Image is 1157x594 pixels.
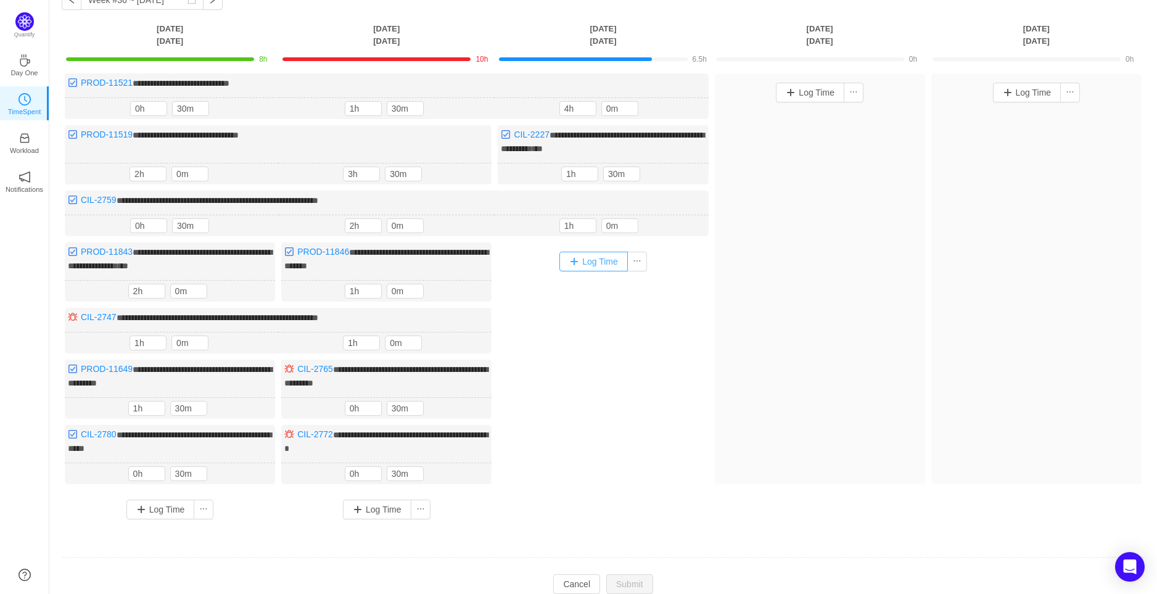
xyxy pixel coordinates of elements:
p: Notifications [6,184,43,195]
span: 10h [476,55,488,64]
a: icon: notificationNotifications [19,175,31,187]
i: icon: inbox [19,132,31,144]
a: PROD-11649 [81,364,133,374]
button: Cancel [553,574,600,594]
span: 6.5h [693,55,707,64]
button: Log Time [343,500,411,519]
img: 10318 [68,429,78,439]
i: icon: coffee [19,54,31,67]
button: Log Time [776,83,844,102]
span: 8h [259,55,267,64]
a: icon: clock-circleTimeSpent [19,97,31,109]
a: PROD-11519 [81,130,133,139]
button: Submit [606,574,653,594]
p: TimeSpent [8,106,41,117]
button: icon: ellipsis [411,500,430,519]
button: icon: ellipsis [194,500,213,519]
p: Day One [10,67,38,78]
a: PROD-11843 [81,247,133,257]
th: [DATE] [DATE] [62,22,278,47]
button: Log Time [993,83,1061,102]
p: Workload [10,145,39,156]
span: 0h [909,55,917,64]
span: 0h [1126,55,1134,64]
th: [DATE] [DATE] [278,22,495,47]
th: [DATE] [DATE] [928,22,1145,47]
a: CIL-2227 [514,130,550,139]
img: 10318 [68,247,78,257]
button: icon: ellipsis [1060,83,1080,102]
a: icon: coffeeDay One [19,58,31,70]
a: PROD-11846 [297,247,349,257]
a: CIL-2747 [81,312,117,322]
button: icon: ellipsis [844,83,863,102]
img: 10318 [501,130,511,139]
a: PROD-11521 [81,78,133,88]
img: 10303 [68,312,78,322]
img: 10318 [284,247,294,257]
button: icon: ellipsis [627,252,647,271]
button: Log Time [126,500,195,519]
img: 10318 [68,195,78,205]
button: Log Time [559,252,628,271]
a: CIL-2765 [297,364,333,374]
i: icon: notification [19,171,31,183]
i: icon: clock-circle [19,93,31,105]
img: 10318 [68,364,78,374]
a: CIL-2772 [297,429,333,439]
div: Open Intercom Messenger [1115,552,1145,582]
a: CIL-2780 [81,429,117,439]
img: Quantify [15,12,34,31]
th: [DATE] [DATE] [712,22,928,47]
a: icon: inboxWorkload [19,136,31,148]
th: [DATE] [DATE] [495,22,711,47]
img: 10318 [68,130,78,139]
img: 10303 [284,429,294,439]
img: 10318 [68,78,78,88]
img: 10303 [284,364,294,374]
a: CIL-2759 [81,195,117,205]
p: Quantify [14,31,35,39]
a: icon: question-circle [19,569,31,581]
